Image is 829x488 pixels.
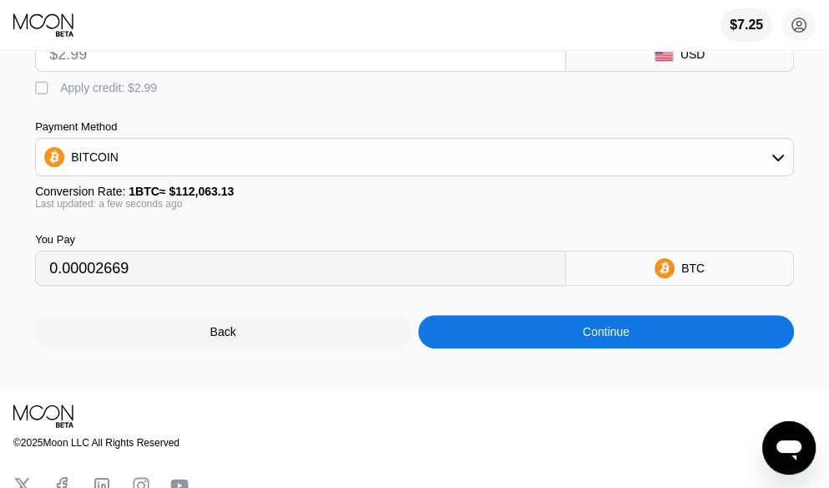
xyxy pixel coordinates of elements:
[60,81,157,94] div: Apply credit: $2.99
[730,18,763,33] div: $7.25
[36,140,793,174] div: BITCOIN
[35,185,794,198] div: Conversion Rate:
[210,325,236,338] div: Back
[129,185,234,198] span: 1 BTC ≈ $112,063.13
[720,8,772,42] div: $7.25
[35,80,52,97] div: 
[49,38,552,71] input: $0.00
[680,48,705,61] div: USD
[583,325,629,338] div: Continue
[681,262,705,275] div: BTC
[35,315,411,348] div: Back
[762,421,816,475] iframe: Button to launch messaging window
[13,437,816,449] div: © 2025 Moon LLC All Rights Reserved
[35,233,566,246] div: You Pay
[35,120,794,133] div: Payment Method
[418,315,794,348] div: Continue
[35,198,794,210] div: Last updated: a few seconds ago
[71,150,119,164] div: BITCOIN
